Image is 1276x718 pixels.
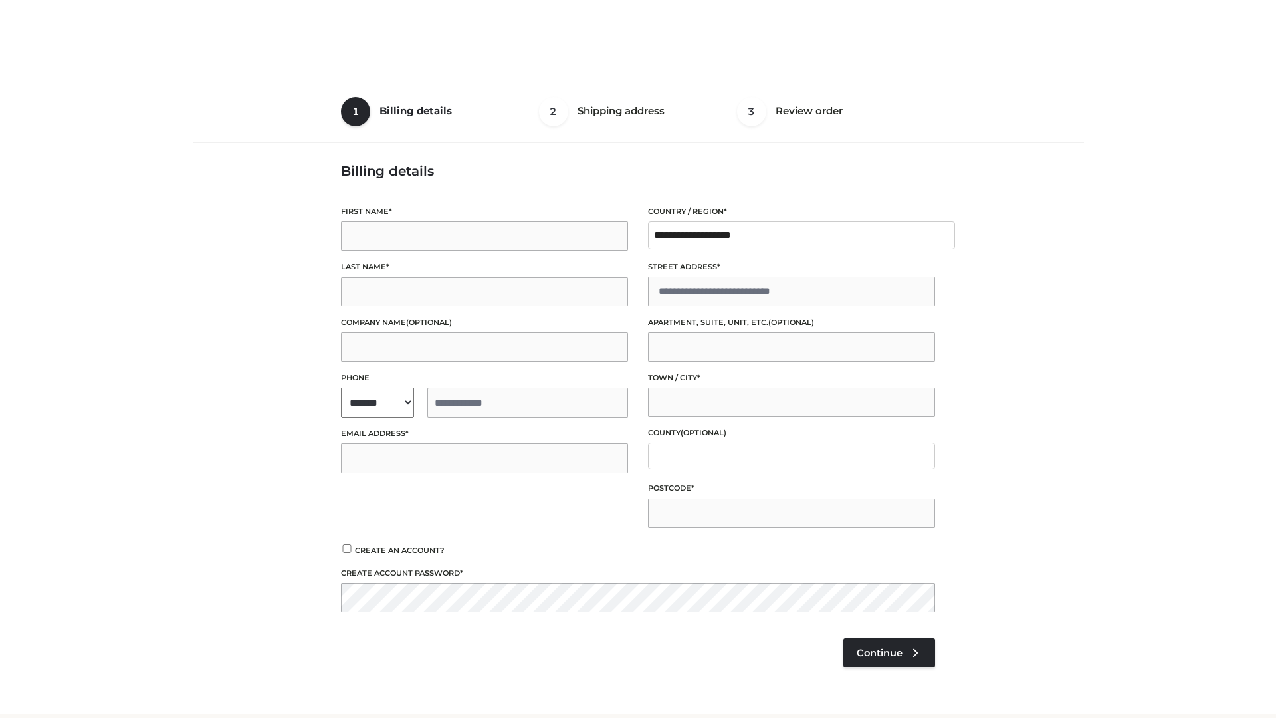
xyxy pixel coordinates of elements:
span: 3 [737,97,766,126]
label: Country / Region [648,205,935,218]
label: Postcode [648,482,935,495]
a: Continue [843,638,935,667]
h3: Billing details [341,163,935,179]
span: Billing details [379,104,452,117]
label: Email address [341,427,628,440]
span: (optional) [768,318,814,327]
label: Company name [341,316,628,329]
span: 1 [341,97,370,126]
input: Create an account? [341,544,353,553]
label: County [648,427,935,439]
span: 2 [539,97,568,126]
label: Phone [341,372,628,384]
span: (optional) [681,428,726,437]
label: First name [341,205,628,218]
span: Shipping address [578,104,665,117]
label: Street address [648,261,935,273]
span: Review order [776,104,843,117]
span: Continue [857,647,903,659]
label: Last name [341,261,628,273]
span: Create an account? [355,546,445,555]
span: (optional) [406,318,452,327]
label: Apartment, suite, unit, etc. [648,316,935,329]
label: Town / City [648,372,935,384]
label: Create account password [341,567,935,580]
